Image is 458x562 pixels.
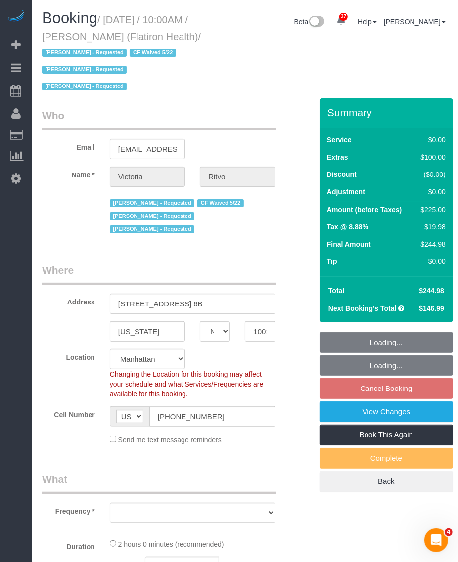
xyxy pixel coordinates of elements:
label: Amount (before Taxes) [327,205,402,215]
label: Duration [35,538,102,552]
label: Tax @ 8.88% [327,222,368,232]
label: Name * [35,167,102,180]
h3: Summary [327,107,448,118]
span: Changing the Location for this booking may affect your schedule and what Services/Frequencies are... [110,370,264,398]
input: First Name [110,167,185,187]
span: CF Waived 5/22 [197,199,243,207]
span: $146.99 [419,304,444,312]
label: Address [35,294,102,307]
div: $225.00 [417,205,446,215]
span: [PERSON_NAME] - Requested [110,199,194,207]
span: [PERSON_NAME] - Requested [110,212,194,220]
label: Discount [327,170,357,179]
label: Frequency * [35,503,102,516]
span: Send me text message reminders [118,436,222,444]
label: Location [35,349,102,362]
div: $0.00 [417,257,446,266]
label: Email [35,139,102,152]
label: Adjustment [327,187,365,197]
div: ($0.00) [417,170,446,179]
a: Help [358,18,377,26]
legend: Where [42,263,276,285]
div: $100.00 [417,152,446,162]
span: [PERSON_NAME] - Requested [42,66,127,74]
a: Back [320,471,453,492]
span: [PERSON_NAME] - Requested [42,49,127,57]
a: Book This Again [320,425,453,445]
label: Cell Number [35,406,102,420]
input: Last Name [200,167,275,187]
strong: Total [328,287,344,295]
a: View Changes [320,401,453,422]
div: $0.00 [417,135,446,145]
div: $19.98 [417,222,446,232]
label: Tip [327,257,337,266]
img: Automaid Logo [6,10,26,24]
a: 37 [331,10,351,32]
div: $0.00 [417,187,446,197]
input: Cell Number [149,406,275,427]
span: 2 hours 0 minutes (recommended) [118,540,224,548]
legend: Who [42,108,276,130]
span: [PERSON_NAME] - Requested [110,225,194,233]
input: City [110,321,185,342]
div: $244.98 [417,239,446,249]
input: Email [110,139,185,159]
span: CF Waived 5/22 [130,49,176,57]
label: Final Amount [327,239,371,249]
a: [PERSON_NAME] [384,18,446,26]
label: Service [327,135,352,145]
iframe: Intercom live chat [424,528,448,552]
span: 4 [445,528,453,536]
input: Zip Code [245,321,275,342]
legend: What [42,472,276,494]
a: Beta [294,18,325,26]
img: New interface [308,16,324,29]
label: Extras [327,152,348,162]
span: 37 [339,13,348,21]
span: $244.98 [419,287,444,295]
span: [PERSON_NAME] - Requested [42,83,127,90]
strong: Next Booking's Total [328,304,397,312]
span: Booking [42,9,97,27]
small: / [DATE] / 10:00AM / [PERSON_NAME] (Flatiron Health) [42,14,201,92]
